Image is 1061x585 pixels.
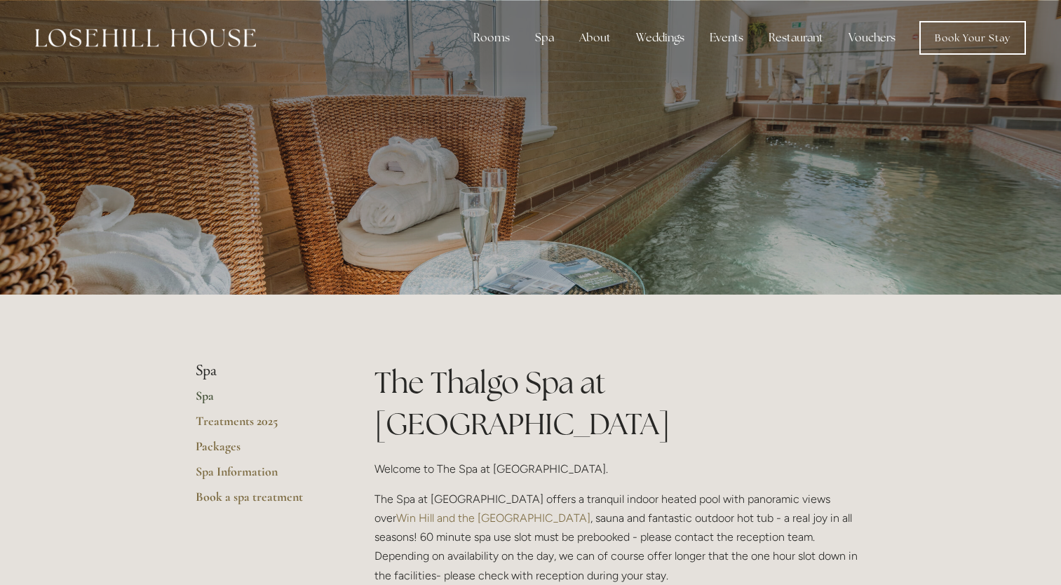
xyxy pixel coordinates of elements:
a: Book a spa treatment [196,489,330,514]
div: Events [698,24,755,52]
a: Book Your Stay [919,21,1026,55]
div: Rooms [462,24,521,52]
p: The Spa at [GEOGRAPHIC_DATA] offers a tranquil indoor heated pool with panoramic views over , sau... [374,490,866,585]
a: Packages [196,438,330,464]
li: Spa [196,362,330,380]
p: Welcome to The Spa at [GEOGRAPHIC_DATA]. [374,459,866,478]
h1: The Thalgo Spa at [GEOGRAPHIC_DATA] [374,362,866,445]
div: Weddings [625,24,696,52]
a: Spa [196,388,330,413]
div: About [568,24,622,52]
a: Spa Information [196,464,330,489]
div: Restaurant [757,24,834,52]
img: Losehill House [35,29,256,47]
a: Win Hill and the [GEOGRAPHIC_DATA] [396,511,590,525]
div: Spa [524,24,565,52]
a: Treatments 2025 [196,413,330,438]
a: Vouchers [837,24,907,52]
